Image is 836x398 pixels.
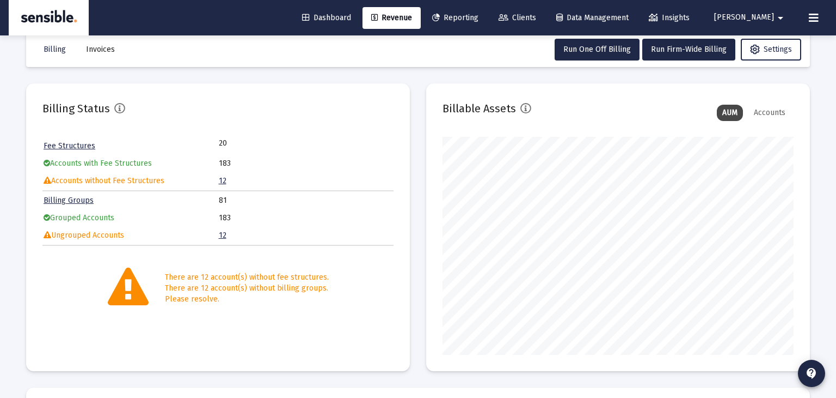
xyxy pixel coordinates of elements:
[44,210,218,226] td: Grouped Accounts
[219,231,226,240] a: 12
[774,7,787,29] mat-icon: arrow_drop_down
[35,39,75,61] button: Billing
[741,39,801,61] button: Settings
[714,13,774,22] span: [PERSON_NAME]
[44,155,218,172] td: Accounts with Fee Structures
[44,173,218,189] td: Accounts without Fee Structures
[219,155,393,172] td: 183
[165,283,329,294] div: There are 12 account(s) without billing groups.
[293,7,360,29] a: Dashboard
[44,45,66,54] span: Billing
[219,192,393,209] td: 81
[44,196,94,205] a: Billing Groups
[442,100,516,117] h2: Billable Assets
[556,13,629,22] span: Data Management
[805,367,818,380] mat-icon: contact_support
[165,294,329,305] div: Please resolve.
[748,105,791,121] div: Accounts
[701,7,800,28] button: [PERSON_NAME]
[642,39,735,61] button: Run Firm-Wide Billing
[499,13,536,22] span: Clients
[750,45,792,54] span: Settings
[555,39,640,61] button: Run One Off Billing
[651,45,727,54] span: Run Firm-Wide Billing
[432,13,478,22] span: Reporting
[717,105,743,121] div: AUM
[42,100,110,117] h2: Billing Status
[44,141,95,150] a: Fee Structures
[362,7,421,29] a: Revenue
[371,13,412,22] span: Revenue
[219,176,226,185] a: 12
[77,39,124,61] button: Invoices
[423,7,487,29] a: Reporting
[649,13,690,22] span: Insights
[165,272,329,283] div: There are 12 account(s) without fee structures.
[219,138,306,149] td: 20
[640,7,698,29] a: Insights
[86,45,115,54] span: Invoices
[17,7,81,29] img: Dashboard
[44,227,218,244] td: Ungrouped Accounts
[219,210,393,226] td: 183
[490,7,545,29] a: Clients
[563,45,631,54] span: Run One Off Billing
[548,7,637,29] a: Data Management
[302,13,351,22] span: Dashboard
